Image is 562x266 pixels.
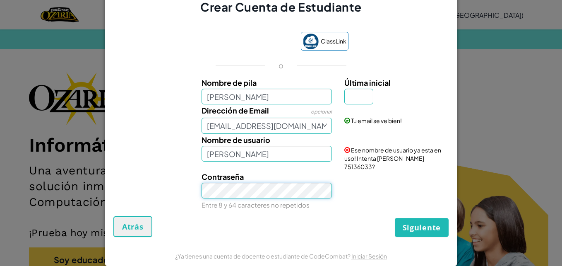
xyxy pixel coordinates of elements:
span: Nombre de pila [202,78,257,87]
span: Nombre de usuario [202,135,270,145]
button: Atrás [113,216,152,237]
span: Atrás [122,222,144,232]
small: Entre 8 y 64 caracteres no repetidos [202,201,310,209]
span: ClassLink [321,35,346,47]
span: opcional [311,109,332,115]
span: Siguiente [403,222,441,232]
span: Tu email se ve bien! [351,117,402,124]
span: Última inicial [344,78,391,87]
span: Ese nombre de usuario ya esta en uso! Intenta [PERSON_NAME] 75136033? [344,146,441,170]
img: classlink-logo-small.png [303,34,319,49]
span: ¿Ya tienes una cuenta de docente o estudiante de CodeCombat? [175,252,351,260]
button: Siguiente [395,218,449,237]
span: Contraseña [202,172,244,181]
p: o [279,60,283,70]
iframe: Botón de Acceder con Google [210,33,297,51]
span: Dirección de Email [202,106,269,115]
a: Iniciar Sesión [351,252,387,260]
